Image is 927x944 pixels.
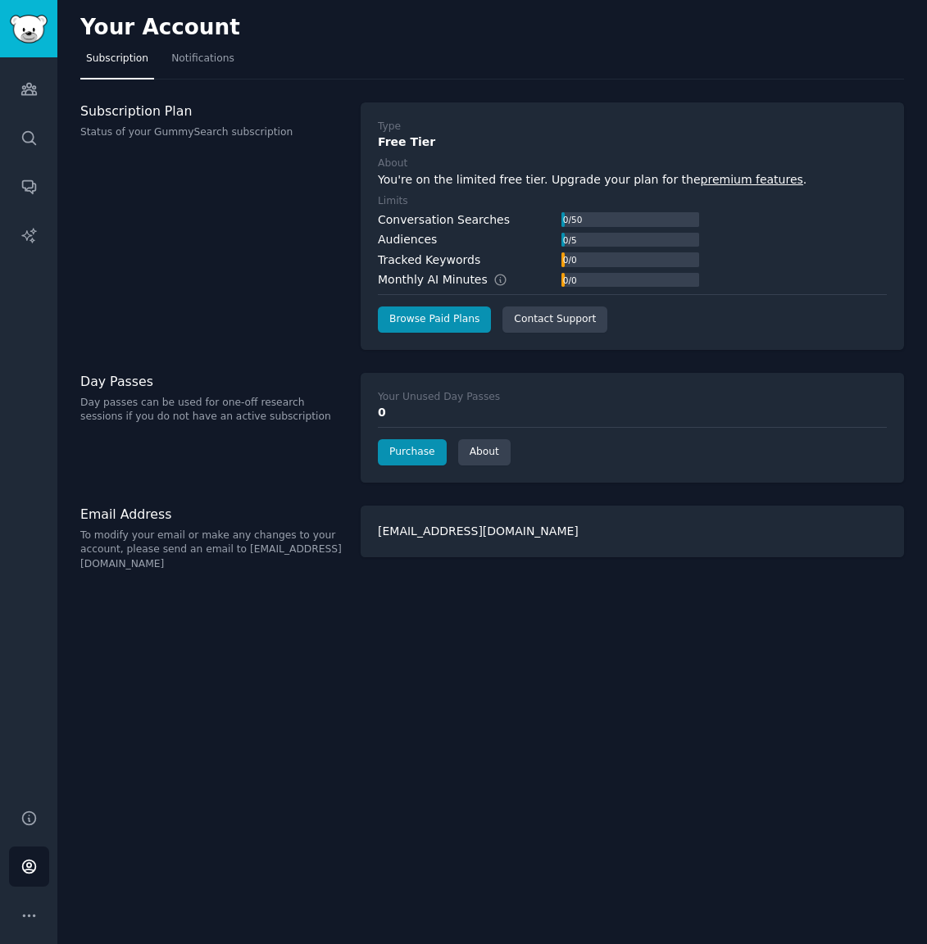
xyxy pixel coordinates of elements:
div: [EMAIL_ADDRESS][DOMAIN_NAME] [361,506,904,557]
p: Status of your GummySearch subscription [80,125,343,140]
a: Contact Support [502,306,607,333]
a: Browse Paid Plans [378,306,491,333]
div: Free Tier [378,134,887,151]
a: About [458,439,511,465]
a: Subscription [80,46,154,79]
h3: Email Address [80,506,343,523]
a: Purchase [378,439,447,465]
div: 0 [378,404,887,421]
a: Notifications [166,46,240,79]
div: Monthly AI Minutes [378,271,525,288]
div: Conversation Searches [378,211,510,229]
div: Tracked Keywords [378,252,480,269]
p: To modify your email or make any changes to your account, please send an email to [EMAIL_ADDRESS]... [80,529,343,572]
div: Limits [378,194,408,209]
div: 0 / 0 [561,252,578,267]
span: Notifications [171,52,234,66]
div: Your Unused Day Passes [378,390,500,405]
a: premium features [701,173,803,186]
div: Type [378,120,401,134]
h3: Day Passes [80,373,343,390]
h2: Your Account [80,15,240,41]
div: 0 / 0 [561,273,578,288]
h3: Subscription Plan [80,102,343,120]
div: About [378,157,407,171]
div: Audiences [378,231,437,248]
div: You're on the limited free tier. Upgrade your plan for the . [378,171,887,188]
span: Subscription [86,52,148,66]
div: 0 / 5 [561,233,578,247]
div: 0 / 50 [561,212,584,227]
p: Day passes can be used for one-off research sessions if you do not have an active subscription [80,396,343,424]
img: GummySearch logo [10,15,48,43]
